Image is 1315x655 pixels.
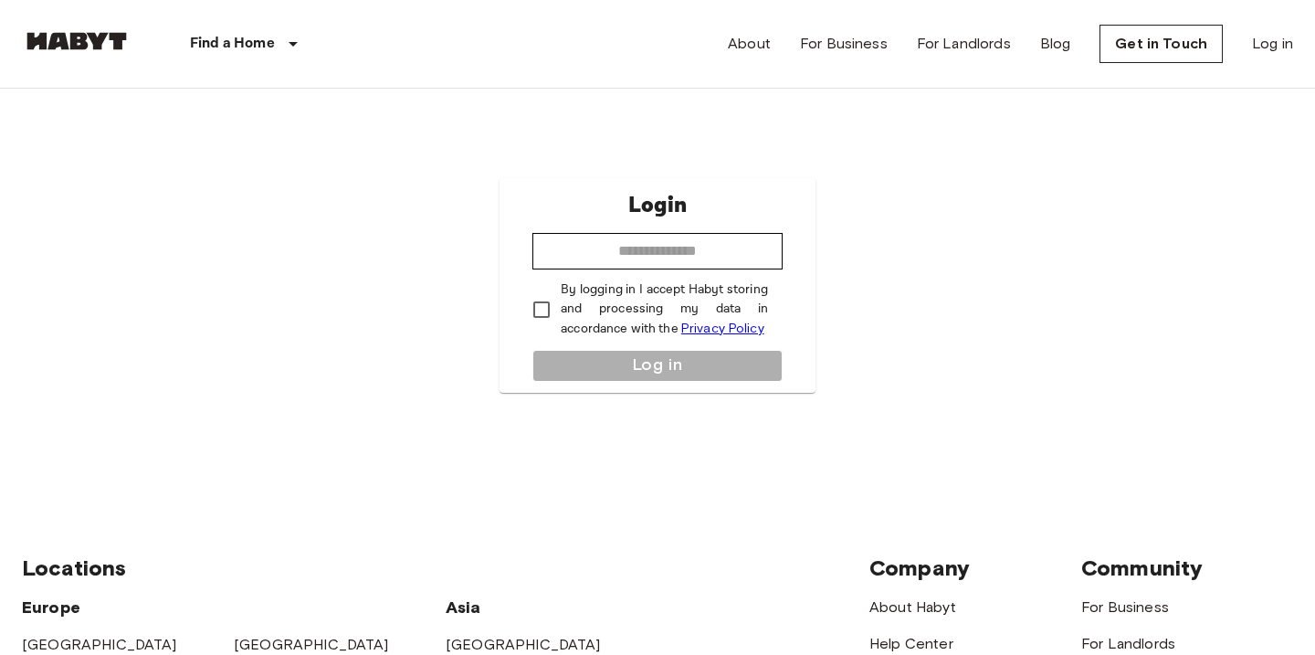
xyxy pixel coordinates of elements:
span: Europe [22,597,80,618]
a: [GEOGRAPHIC_DATA] [22,636,177,653]
a: Help Center [869,635,953,652]
img: Habyt [22,32,131,50]
p: By logging in I accept Habyt storing and processing my data in accordance with the [561,280,768,339]
a: Privacy Policy [681,321,764,336]
a: For Landlords [1081,635,1175,652]
a: About [728,33,771,55]
p: Login [628,189,687,222]
p: Find a Home [190,33,275,55]
a: Log in [1252,33,1293,55]
a: [GEOGRAPHIC_DATA] [234,636,389,653]
span: Locations [22,555,126,581]
span: Asia [446,597,481,618]
span: Company [869,555,970,581]
a: For Business [1081,598,1169,616]
a: [GEOGRAPHIC_DATA] [446,636,601,653]
span: Community [1081,555,1203,581]
a: Blog [1040,33,1071,55]
a: For Landlords [917,33,1011,55]
a: About Habyt [869,598,956,616]
a: For Business [800,33,888,55]
a: Get in Touch [1099,25,1223,63]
